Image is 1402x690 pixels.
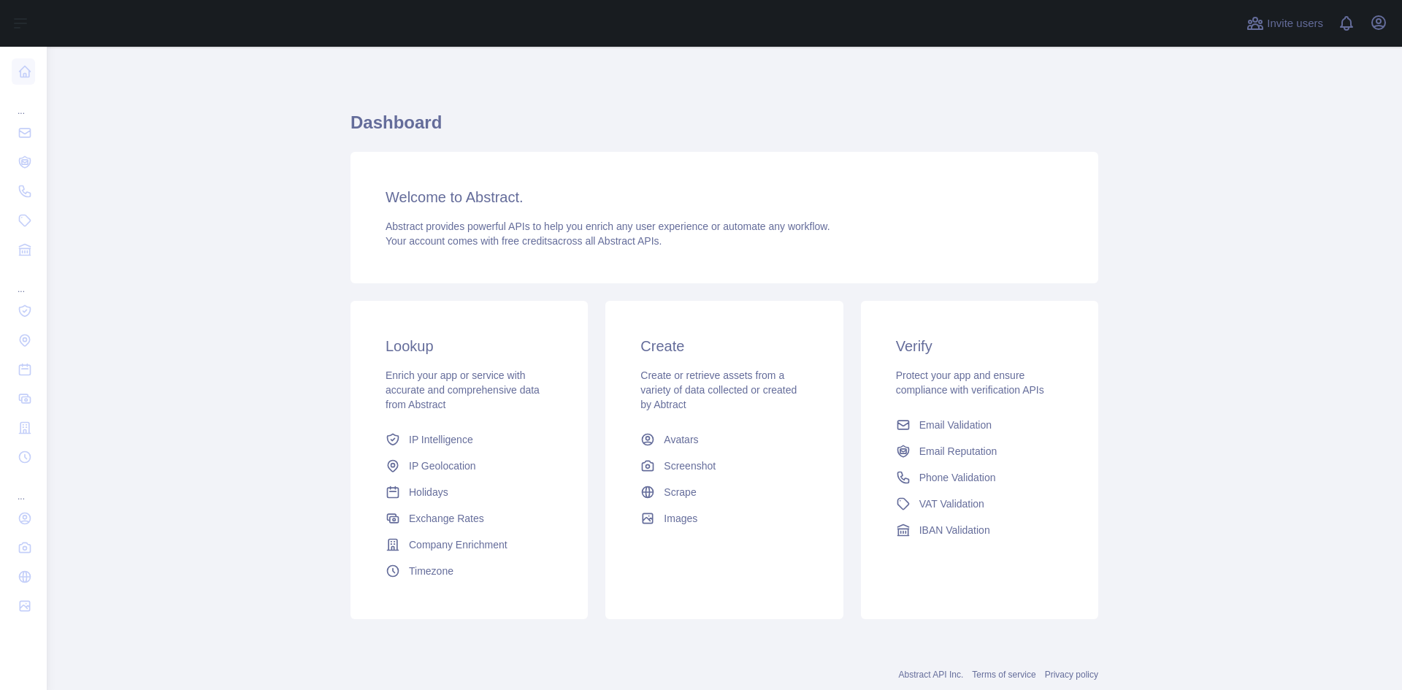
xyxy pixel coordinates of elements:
a: Avatars [635,426,813,453]
h1: Dashboard [350,111,1098,146]
span: Phone Validation [919,470,996,485]
span: Create or retrieve assets from a variety of data collected or created by Abtract [640,369,797,410]
span: VAT Validation [919,497,984,511]
h3: Welcome to Abstract. [386,187,1063,207]
span: Abstract provides powerful APIs to help you enrich any user experience or automate any workflow. [386,221,830,232]
a: Timezone [380,558,559,584]
button: Invite users [1244,12,1326,35]
div: ... [12,88,35,117]
span: Screenshot [664,459,716,473]
a: Privacy policy [1045,670,1098,680]
span: Exchange Rates [409,511,484,526]
a: IP Geolocation [380,453,559,479]
h3: Verify [896,336,1063,356]
div: ... [12,266,35,295]
h3: Lookup [386,336,553,356]
h3: Create [640,336,808,356]
span: Company Enrichment [409,537,507,552]
span: Your account comes with across all Abstract APIs. [386,235,662,247]
span: Enrich your app or service with accurate and comprehensive data from Abstract [386,369,540,410]
span: Protect your app and ensure compliance with verification APIs [896,369,1044,396]
a: Terms of service [972,670,1035,680]
a: Holidays [380,479,559,505]
a: VAT Validation [890,491,1069,517]
a: IP Intelligence [380,426,559,453]
span: Invite users [1267,15,1323,32]
a: Email Validation [890,412,1069,438]
span: Email Validation [919,418,992,432]
a: Exchange Rates [380,505,559,532]
span: Images [664,511,697,526]
div: ... [12,473,35,502]
span: Avatars [664,432,698,447]
span: Holidays [409,485,448,499]
span: Timezone [409,564,453,578]
span: IP Geolocation [409,459,476,473]
span: free credits [502,235,552,247]
a: IBAN Validation [890,517,1069,543]
a: Images [635,505,813,532]
span: IBAN Validation [919,523,990,537]
span: Scrape [664,485,696,499]
a: Screenshot [635,453,813,479]
a: Phone Validation [890,464,1069,491]
span: IP Intelligence [409,432,473,447]
a: Scrape [635,479,813,505]
a: Email Reputation [890,438,1069,464]
a: Abstract API Inc. [899,670,964,680]
a: Company Enrichment [380,532,559,558]
span: Email Reputation [919,444,997,459]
